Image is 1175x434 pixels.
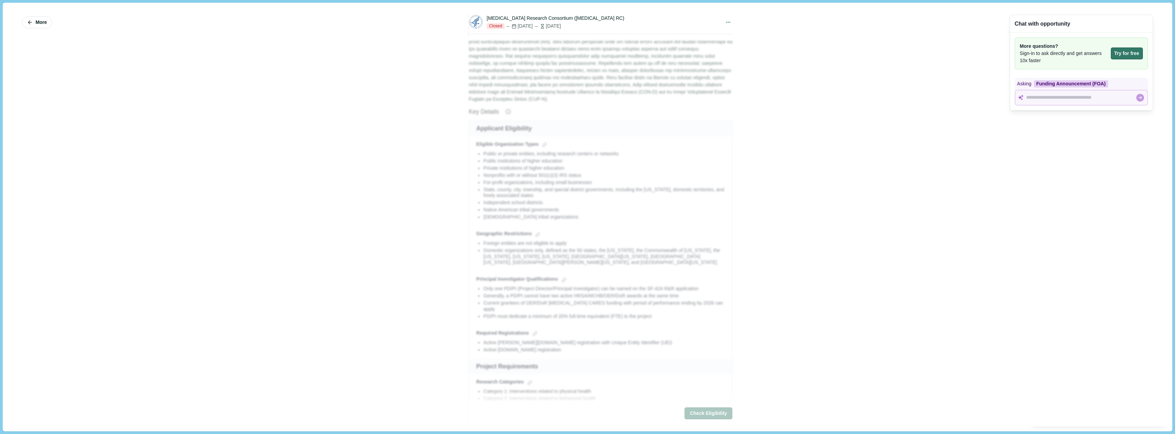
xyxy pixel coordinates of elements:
div: Chat with opportunity [1015,20,1070,28]
button: Check Eligibility [685,407,732,419]
div: Funding Announcement (FOA) [1034,80,1108,87]
img: HHS.png [469,15,483,29]
span: Closed [487,23,504,29]
div: Asking [1015,78,1148,90]
span: More questions? [1020,43,1108,50]
span: More [36,19,47,25]
span: Sign-in to ask directly and get answers 10x faster [1020,50,1108,64]
button: More [22,16,52,28]
div: [DATE] [506,23,533,30]
div: [MEDICAL_DATA] Research Consortium ([MEDICAL_DATA] RC) [487,15,624,22]
div: [DATE] [534,23,561,30]
button: Try for free [1111,47,1143,59]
